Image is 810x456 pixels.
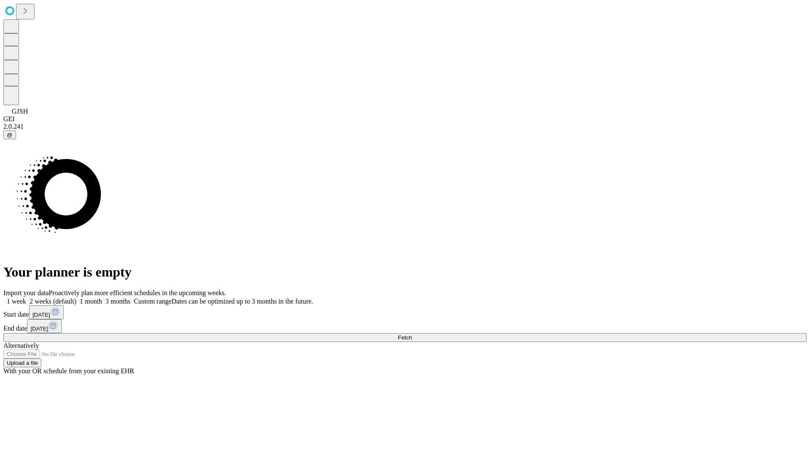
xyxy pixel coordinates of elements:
span: With your OR schedule from your existing EHR [3,367,134,375]
div: GEI [3,115,807,123]
span: Fetch [398,334,412,341]
span: GJSH [12,108,28,115]
button: [DATE] [29,305,64,319]
button: Fetch [3,333,807,342]
span: [DATE] [32,312,50,318]
div: End date [3,319,807,333]
span: 2 weeks (default) [30,298,76,305]
div: 2.0.241 [3,123,807,130]
button: Upload a file [3,358,41,367]
span: @ [7,132,13,138]
span: 1 month [80,298,102,305]
span: Custom range [134,298,171,305]
span: Proactively plan more efficient schedules in the upcoming weeks. [49,289,226,296]
div: Start date [3,305,807,319]
span: Dates can be optimized up to 3 months in the future. [172,298,313,305]
span: Import your data [3,289,49,296]
span: 1 week [7,298,26,305]
button: [DATE] [27,319,62,333]
h1: Your planner is empty [3,264,807,280]
span: Alternatively [3,342,39,349]
span: [DATE] [30,326,48,332]
button: @ [3,130,16,139]
span: 3 months [105,298,130,305]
